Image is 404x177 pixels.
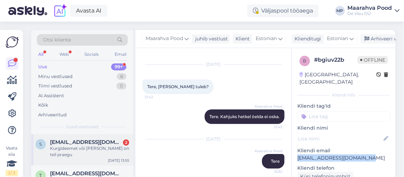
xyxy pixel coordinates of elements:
[38,111,67,118] div: Arhiveeritud
[297,102,390,110] p: Kliendi tag'id
[247,5,319,17] div: Väljaspool tööaega
[37,50,45,59] div: All
[357,56,388,64] span: Offline
[43,36,71,44] span: Otsi kliente
[297,124,390,132] p: Kliendi nimi
[271,159,280,164] span: Tere
[256,124,282,130] span: 21:45
[6,145,18,176] div: Vaata siia
[53,3,67,18] img: explore-ai
[66,124,99,130] span: Uued vestlused
[145,94,171,100] span: 21:42
[50,139,122,145] span: saparakatan@gmail.com
[40,141,42,147] span: s
[255,104,282,109] span: Maarahva Pood
[299,71,376,86] div: [GEOGRAPHIC_DATA], [GEOGRAPHIC_DATA]
[297,147,390,154] p: Kliendi email
[298,135,382,143] input: Lisa nimi
[111,63,126,70] div: 99+
[38,102,48,109] div: Kõik
[6,36,19,49] img: Askly Logo
[297,154,390,162] p: [EMAIL_ADDRESS][DOMAIN_NAME]
[108,158,129,163] div: [DATE] 13:55
[233,35,250,43] div: Klient
[50,145,129,158] div: Kurgideemet või [PERSON_NAME] on teil praegu
[348,5,400,16] a: Maarahva PoodDe Visu OÜ
[297,92,390,98] div: Kliendi info
[303,58,306,63] span: b
[335,6,345,16] div: MP
[38,92,64,99] div: AI Assistent
[38,83,72,90] div: Tiimi vestlused
[123,139,129,146] div: 2
[83,50,100,59] div: Socials
[297,111,390,122] input: Lisa tag
[6,170,18,176] div: 2 / 3
[147,84,209,89] span: Tere, [PERSON_NAME] tuleb?
[292,35,321,43] div: Klienditugi
[142,136,285,142] div: [DATE]
[70,5,107,17] a: Avasta AI
[38,63,47,70] div: Uus
[58,50,70,59] div: Web
[113,50,128,59] div: Email
[146,35,183,43] span: Maarahva Pood
[314,56,357,64] div: # bgiuv22b
[38,73,73,80] div: Minu vestlused
[256,35,277,43] span: Estonian
[209,114,280,119] span: Tere. Kahjuks hetkel öelda ei oska.
[348,5,392,11] div: Maarahva Pood
[142,61,285,68] div: [DATE]
[192,35,228,43] div: juhib vestlust
[348,11,392,16] div: De Visu OÜ
[117,73,126,80] div: 8
[297,164,390,172] p: Kliendi telefon
[256,169,282,174] span: 15:52
[255,148,282,154] span: Maarahva Pood
[50,170,122,177] span: taimi105@hotmail.com
[327,35,348,43] span: Estonian
[116,83,126,90] div: 0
